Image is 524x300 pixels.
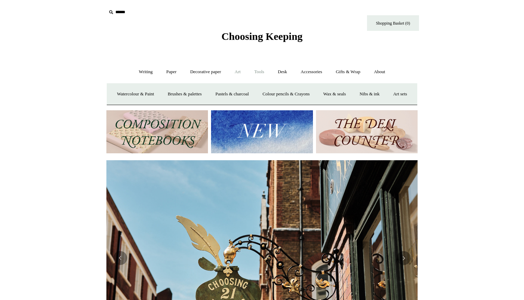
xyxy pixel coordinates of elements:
[353,85,386,103] a: Nibs & ink
[272,63,294,81] a: Desk
[387,85,413,103] a: Art sets
[161,85,208,103] a: Brushes & palettes
[368,63,392,81] a: About
[113,251,127,265] button: Previous
[133,63,159,81] a: Writing
[209,85,255,103] a: Pastels & charcoal
[317,85,352,103] a: Wax & seals
[106,110,208,154] img: 202302 Composition ledgers.jpg__PID:69722ee6-fa44-49dd-a067-31375e5d54ec
[111,85,160,103] a: Watercolour & Paint
[367,15,419,31] a: Shopping Basket (0)
[330,63,367,81] a: Gifts & Wrap
[160,63,183,81] a: Paper
[228,63,247,81] a: Art
[295,63,329,81] a: Accessories
[211,110,313,154] img: New.jpg__PID:f73bdf93-380a-4a35-bcfe-7823039498e1
[221,36,303,41] a: Choosing Keeping
[397,251,411,265] button: Next
[184,63,227,81] a: Decorative paper
[248,63,271,81] a: Tools
[256,85,316,103] a: Colour pencils & Crayons
[316,110,418,154] img: The Deli Counter
[221,31,303,42] span: Choosing Keeping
